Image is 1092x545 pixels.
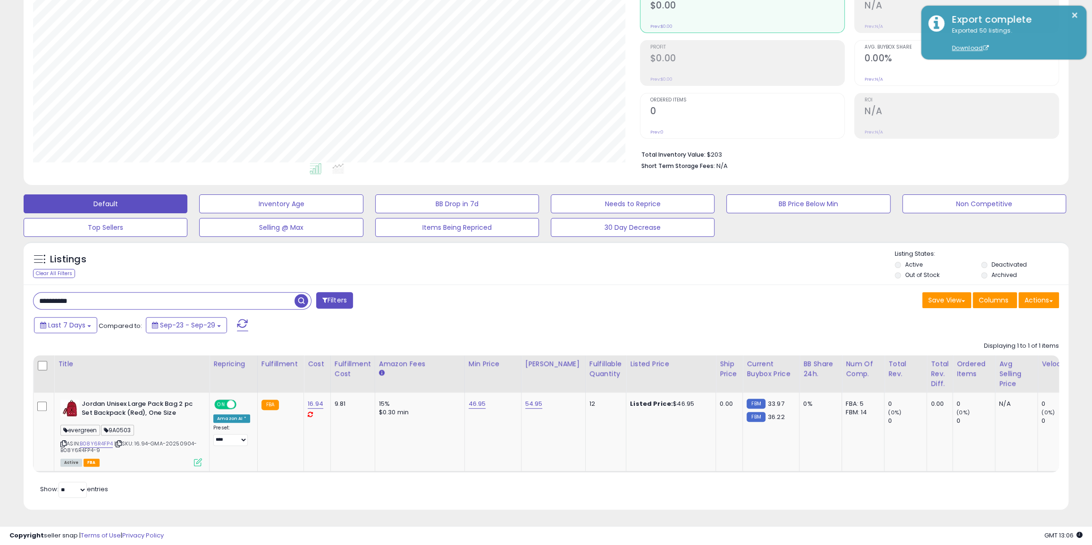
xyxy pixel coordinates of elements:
[865,45,1058,50] span: Avg. Buybox Share
[379,408,457,417] div: $0.30 min
[60,459,82,467] span: All listings currently available for purchase on Amazon
[957,359,991,379] div: Ordered Items
[905,260,923,268] label: Active
[768,399,784,408] span: 33.97
[984,342,1059,351] div: Displaying 1 to 1 of 1 items
[525,399,543,409] a: 54.95
[1071,9,1078,21] button: ×
[747,359,795,379] div: Current Buybox Price
[40,485,108,494] span: Show: entries
[213,414,250,423] div: Amazon AI *
[846,408,877,417] div: FBM: 14
[865,53,1058,66] h2: 0.00%
[630,399,673,408] b: Listed Price:
[991,271,1017,279] label: Archived
[9,531,44,540] strong: Copyright
[589,400,619,408] div: 12
[747,412,765,422] small: FBM
[308,359,327,369] div: Cost
[888,417,926,425] div: 0
[641,151,706,159] b: Total Inventory Value:
[973,292,1017,308] button: Columns
[888,359,923,379] div: Total Rev.
[931,359,949,389] div: Total Rev. Diff.
[650,106,844,118] h2: 0
[551,218,714,237] button: 30 Day Decrease
[865,106,1058,118] h2: N/A
[99,321,142,330] span: Compared to:
[1042,409,1055,416] small: (0%)
[902,194,1066,213] button: Non Competitive
[589,359,622,379] div: Fulfillable Quantity
[931,400,945,408] div: 0.00
[846,400,877,408] div: FBA: 5
[888,400,926,408] div: 0
[375,194,539,213] button: BB Drop in 7d
[803,400,834,408] div: 0%
[888,409,901,416] small: (0%)
[865,24,883,29] small: Prev: N/A
[641,162,715,170] b: Short Term Storage Fees:
[261,359,300,369] div: Fulfillment
[24,218,187,237] button: Top Sellers
[60,400,79,417] img: 41OrgY3as2L._SL40_.jpg
[235,401,250,409] span: OFF
[1042,417,1080,425] div: 0
[316,292,353,309] button: Filters
[1044,531,1083,540] span: 2025-10-7 13:06 GMT
[379,369,385,377] small: Amazon Fees.
[261,400,279,410] small: FBA
[60,440,197,454] span: | SKU: 16.94-GMA-20250904-B08Y6R4FP4-9
[60,400,202,465] div: ASIN:
[999,400,1030,408] div: N/A
[215,401,227,409] span: ON
[630,359,712,369] div: Listed Price
[50,253,86,266] h5: Listings
[146,317,227,333] button: Sep-23 - Sep-29
[957,417,995,425] div: 0
[957,409,970,416] small: (0%)
[641,148,1052,159] li: $203
[905,271,940,279] label: Out of Stock
[991,260,1027,268] label: Deactivated
[33,269,75,278] div: Clear All Filters
[1042,359,1076,369] div: Velocity
[335,400,368,408] div: 9.81
[58,359,205,369] div: Title
[979,295,1008,305] span: Columns
[101,425,134,436] span: 9A0503
[81,531,121,540] a: Terms of Use
[48,320,85,330] span: Last 7 Days
[80,440,113,448] a: B08Y6R4FP4
[999,359,1033,389] div: Avg Selling Price
[213,425,250,446] div: Preset:
[469,359,517,369] div: Min Price
[865,98,1058,103] span: ROI
[82,400,196,419] b: Jordan Unisex Large Pack Bag 2 pc Set Backpack (Red), One Size
[469,399,486,409] a: 46.95
[865,129,883,135] small: Prev: N/A
[525,359,581,369] div: [PERSON_NAME]
[952,44,989,52] a: Download
[945,26,1079,53] div: Exported 50 listings.
[650,53,844,66] h2: $0.00
[846,359,880,379] div: Num of Comp.
[630,400,708,408] div: $46.95
[199,218,363,237] button: Selling @ Max
[650,24,672,29] small: Prev: $0.00
[650,76,672,82] small: Prev: $0.00
[213,359,253,369] div: Repricing
[379,359,461,369] div: Amazon Fees
[375,218,539,237] button: Items Being Repriced
[726,194,890,213] button: BB Price Below Min
[895,250,1068,259] p: Listing States:
[720,359,739,379] div: Ship Price
[379,400,457,408] div: 15%
[768,412,785,421] span: 36.22
[650,98,844,103] span: Ordered Items
[957,400,995,408] div: 0
[34,317,97,333] button: Last 7 Days
[199,194,363,213] button: Inventory Age
[865,76,883,82] small: Prev: N/A
[1018,292,1059,308] button: Actions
